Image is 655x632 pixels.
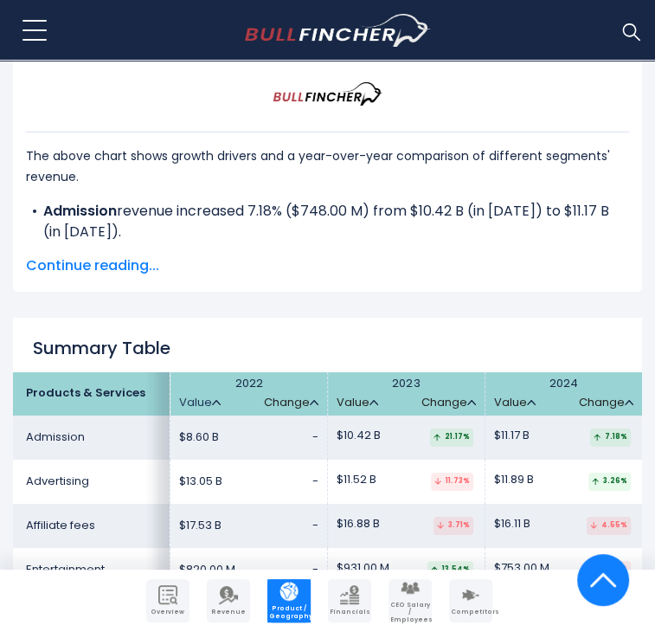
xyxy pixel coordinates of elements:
[494,473,534,487] span: $11.89 B
[148,609,188,616] span: Overview
[146,579,189,622] a: Company Overview
[390,602,430,623] span: CEO Salary / Employees
[13,338,642,358] h2: Summary Table
[494,517,530,532] span: $16.11 B
[26,255,629,276] span: Continue reading...
[494,396,536,410] a: Value
[312,429,318,445] span: -
[431,473,473,491] div: 11.73%
[170,372,328,416] th: 2022
[269,605,309,620] span: Product / Geography
[427,561,473,579] div: 13.54%
[312,517,318,533] span: -
[328,372,485,416] th: 2023
[579,396,633,410] a: Change
[337,429,381,443] span: $10.42 B
[449,579,492,622] a: Company Competitors
[43,201,117,221] b: Admission
[312,561,318,577] span: -
[485,372,642,416] th: 2024
[337,561,389,576] span: $931.00 M
[389,579,432,622] a: Company Employees
[337,517,380,532] span: $16.88 B
[587,517,631,535] div: 4.55%
[330,609,369,616] span: Financials
[494,429,530,443] span: $11.17 B
[267,579,311,622] a: Company Product/Geography
[179,519,222,533] span: $17.53 B
[26,145,629,187] p: The above chart shows growth drivers and a year-over-year comparison of different segments' revenue.
[245,14,431,47] img: bullfincher logo
[430,429,473,447] div: 21.17%
[337,396,378,410] a: Value
[590,429,631,447] div: 7.18%
[312,473,318,489] span: -
[13,460,170,504] td: Advertising
[179,563,235,577] span: $820.00 M
[433,517,473,535] div: 3.71%
[13,548,170,592] td: Entertainment
[13,372,170,416] th: Products & Services
[13,504,170,548] td: Affiliate fees
[26,242,629,284] li: revenue increased 3.26% ($376.00 M) from $11.52 B (in [DATE]) to $11.89 B (in [DATE]).
[43,242,125,262] b: Advertising
[264,396,318,410] a: Change
[179,396,221,410] a: Value
[328,579,371,622] a: Company Financials
[209,609,248,616] span: Revenue
[13,416,170,460] td: Admission
[337,473,376,487] span: $11.52 B
[451,609,491,616] span: Competitors
[494,561,549,576] span: $753.00 M
[179,430,219,445] span: $8.60 B
[26,201,629,242] li: revenue increased 7.18% ($748.00 M) from $10.42 B (in [DATE]) to $11.17 B (in [DATE]).
[207,579,250,622] a: Company Revenue
[179,474,222,489] span: $13.05 B
[588,473,631,491] div: 3.26%
[421,396,476,410] a: Change
[245,14,431,47] a: Go to homepage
